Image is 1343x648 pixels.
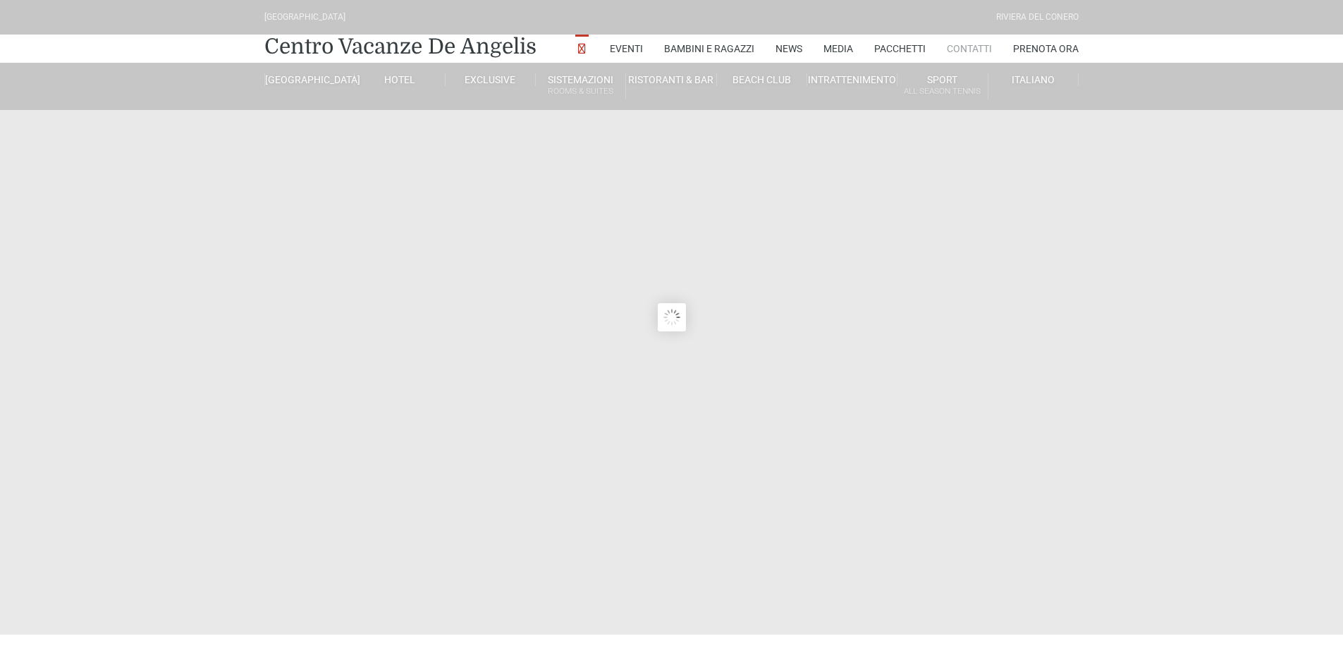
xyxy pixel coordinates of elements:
[947,35,992,63] a: Contatti
[897,85,987,98] small: All Season Tennis
[536,73,626,99] a: SistemazioniRooms & Suites
[264,11,345,24] div: [GEOGRAPHIC_DATA]
[264,73,355,86] a: [GEOGRAPHIC_DATA]
[775,35,802,63] a: News
[610,35,643,63] a: Eventi
[536,85,625,98] small: Rooms & Suites
[996,11,1079,24] div: Riviera Del Conero
[807,73,897,86] a: Intrattenimento
[664,35,754,63] a: Bambini e Ragazzi
[626,73,716,86] a: Ristoranti & Bar
[1012,74,1055,85] span: Italiano
[355,73,445,86] a: Hotel
[446,73,536,86] a: Exclusive
[1013,35,1079,63] a: Prenota Ora
[717,73,807,86] a: Beach Club
[988,73,1079,86] a: Italiano
[897,73,988,99] a: SportAll Season Tennis
[264,32,536,61] a: Centro Vacanze De Angelis
[874,35,926,63] a: Pacchetti
[823,35,853,63] a: Media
